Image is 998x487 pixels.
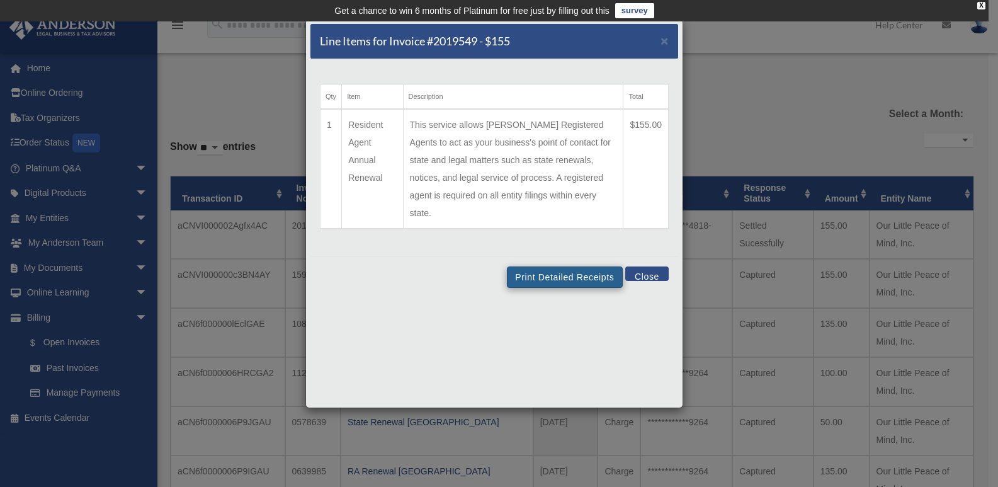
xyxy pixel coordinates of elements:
td: 1 [320,109,342,229]
button: Close [661,34,669,47]
span: × [661,33,669,48]
th: Item [342,84,403,110]
h5: Line Items for Invoice #2019549 - $155 [320,33,510,49]
div: Get a chance to win 6 months of Platinum for free just by filling out this [334,3,610,18]
div: close [977,2,985,9]
td: This service allows [PERSON_NAME] Registered Agents to act as your business's point of contact fo... [403,109,623,229]
button: Close [625,266,669,281]
a: survey [615,3,654,18]
th: Qty [320,84,342,110]
button: Print Detailed Receipts [507,266,622,288]
th: Description [403,84,623,110]
td: $155.00 [623,109,669,229]
th: Total [623,84,669,110]
td: Resident Agent Annual Renewal [342,109,403,229]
